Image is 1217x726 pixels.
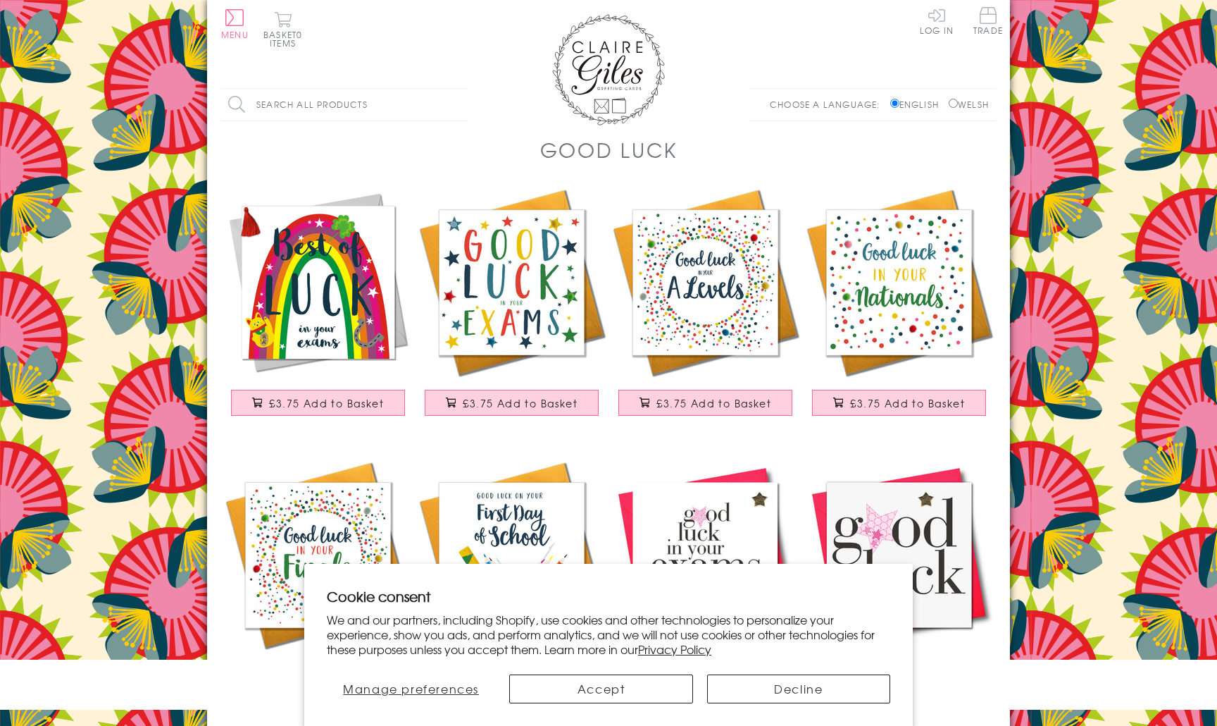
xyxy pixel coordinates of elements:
a: Good Luck Card, Pink Star, Embellished with a padded star £3.50 Add to Basket [802,458,996,703]
img: Claire Giles Greetings Cards [552,14,665,125]
input: Search all products [221,89,468,121]
img: Good Luck Exams Card, Rainbow, Embellished with a colourful tassel [221,185,415,379]
button: £3.75 Add to Basket [231,390,406,416]
img: Exam Good Luck Card, Pink Stars, Embellished with a padded star [608,458,802,652]
button: Menu [221,9,249,39]
input: Welsh [949,99,958,108]
a: A Level Good Luck Card, Dotty Circle, Embellished with pompoms £3.75 Add to Basket [608,185,802,430]
a: Exam Good Luck Card, Pink Stars, Embellished with a padded star £3.50 Add to Basket [608,458,802,703]
a: Privacy Policy [638,641,711,658]
p: Choose a language: [770,98,887,111]
button: Decline [707,675,890,703]
img: Good Luck in your Finals Card, Dots, Embellished with pompoms [221,458,415,652]
a: Good Luck in Nationals Card, Dots, Embellished with pompoms £3.75 Add to Basket [802,185,996,430]
button: £3.75 Add to Basket [812,390,987,416]
button: £3.75 Add to Basket [425,390,599,416]
span: £3.75 Add to Basket [850,396,965,410]
img: Good Luck Card, Pencil case, First Day of School, Embellished with pompoms [415,458,608,652]
span: £3.75 Add to Basket [463,396,578,410]
button: Accept [509,675,692,703]
a: Log In [920,7,954,35]
span: Trade [973,7,1003,35]
span: Menu [221,28,249,41]
a: Good Luck Card, Pencil case, First Day of School, Embellished with pompoms £3.75 Add to Basket [415,458,608,703]
button: Manage preferences [327,675,495,703]
span: 0 items [270,28,302,49]
button: £3.75 Add to Basket [618,390,793,416]
button: Basket0 items [263,11,302,47]
label: Welsh [949,98,989,111]
a: Good Luck Exams Card, Rainbow, Embellished with a colourful tassel £3.75 Add to Basket [221,185,415,430]
input: Search [454,89,468,121]
a: Good Luck in your Finals Card, Dots, Embellished with pompoms £3.75 Add to Basket [221,458,415,703]
a: Exam Good Luck Card, Stars, Embellished with pompoms £3.75 Add to Basket [415,185,608,430]
p: We and our partners, including Shopify, use cookies and other technologies to personalize your ex... [327,613,890,656]
img: A Level Good Luck Card, Dotty Circle, Embellished with pompoms [608,185,802,379]
img: Exam Good Luck Card, Stars, Embellished with pompoms [415,185,608,379]
img: Good Luck Card, Pink Star, Embellished with a padded star [802,458,996,652]
input: English [890,99,899,108]
span: £3.75 Add to Basket [269,396,384,410]
span: Manage preferences [343,680,479,697]
img: Good Luck in Nationals Card, Dots, Embellished with pompoms [802,185,996,379]
h1: Good Luck [540,135,678,164]
h2: Cookie consent [327,586,890,606]
span: £3.75 Add to Basket [656,396,771,410]
a: Trade [973,7,1003,37]
label: English [890,98,946,111]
